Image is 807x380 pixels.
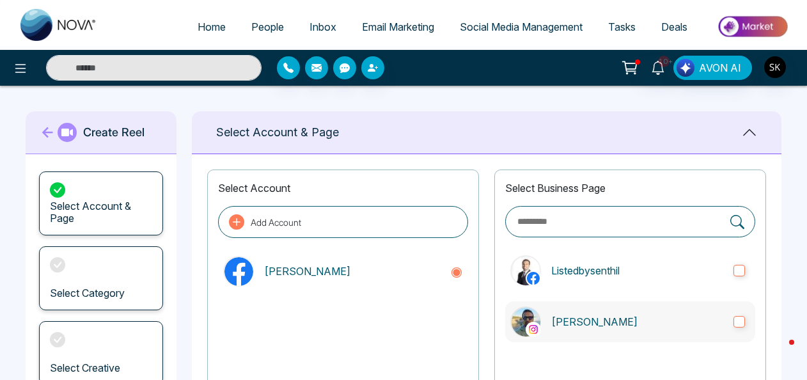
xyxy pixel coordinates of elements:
[658,56,670,67] span: 10+
[661,20,687,33] span: Deals
[218,206,468,238] button: Add Account
[50,200,152,225] h3: Select Account & Page
[198,20,226,33] span: Home
[527,323,540,336] img: instagram
[648,15,700,39] a: Deals
[673,56,752,80] button: AVON AI
[239,15,297,39] a: People
[216,125,339,139] h1: Select Account & Page
[264,264,440,279] p: [PERSON_NAME]
[349,15,447,39] a: Email Marketing
[505,180,755,196] p: Select Business Page
[218,180,468,196] p: Select Account
[764,336,794,367] iframe: Intercom live chat
[83,125,145,139] h1: Create Reel
[447,15,595,39] a: Social Media Management
[733,265,745,276] input: ListedbysenthilListedbysenthil
[551,263,723,278] p: Listedbysenthil
[512,257,540,285] img: Listedbysenthil
[185,15,239,39] a: Home
[707,12,799,41] img: Market-place.gif
[251,20,284,33] span: People
[595,15,648,39] a: Tasks
[643,56,673,78] a: 10+
[362,20,434,33] span: Email Marketing
[733,316,745,328] input: instagramCK Senthil[PERSON_NAME]
[512,308,540,336] img: CK Senthil
[50,362,120,374] h3: Select Creative
[251,216,301,229] p: Add Account
[20,9,97,41] img: Nova CRM Logo
[764,56,786,78] img: User Avatar
[309,20,336,33] span: Inbox
[699,60,741,75] span: AVON AI
[460,20,583,33] span: Social Media Management
[551,314,723,329] p: [PERSON_NAME]
[608,20,636,33] span: Tasks
[50,287,125,299] h3: Select Category
[297,15,349,39] a: Inbox
[677,59,694,77] img: Lead Flow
